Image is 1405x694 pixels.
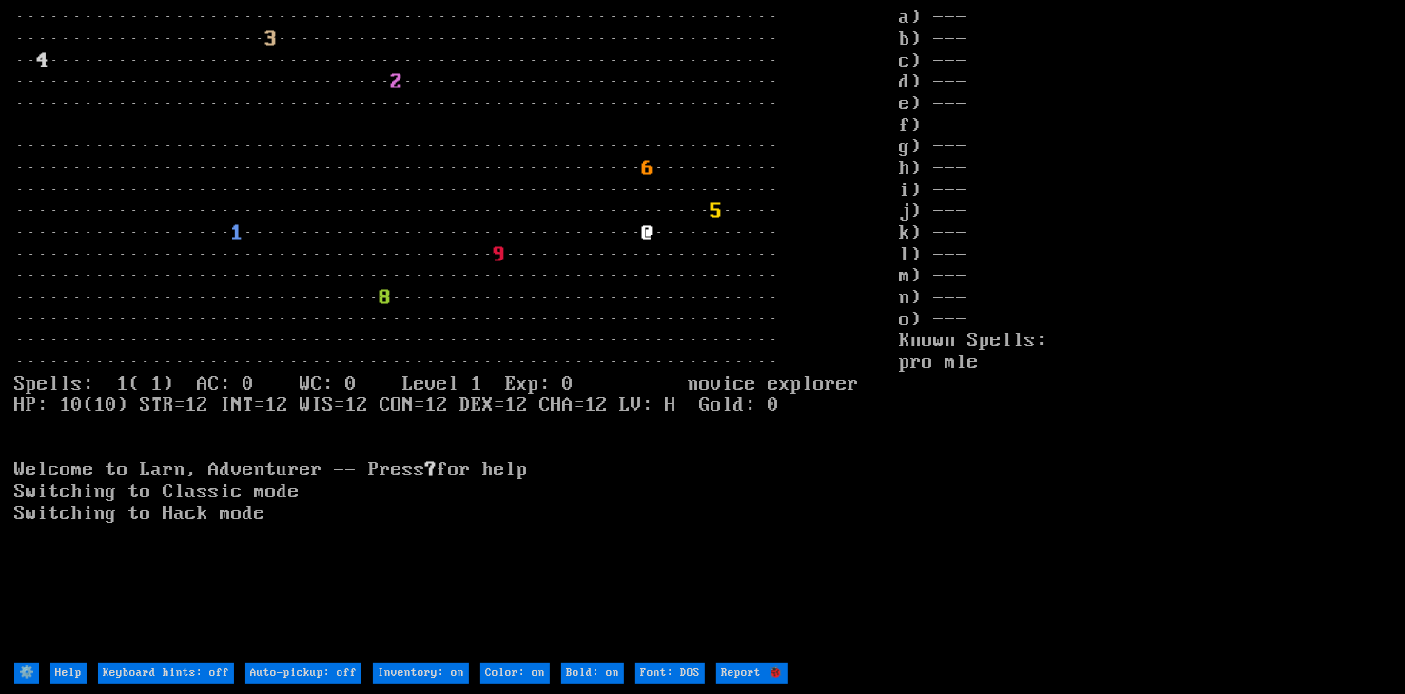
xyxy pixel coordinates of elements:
[231,222,243,244] font: 1
[14,7,900,659] larn: ··································································· ······················ ······...
[480,663,550,684] input: Color: on
[642,222,654,244] font: @
[98,663,234,684] input: Keyboard hints: off
[37,49,49,72] font: 4
[14,663,39,684] input: ⚙️
[561,663,624,684] input: Bold: on
[425,458,437,481] b: ?
[635,663,705,684] input: Font: DOS
[494,243,505,266] font: 9
[711,200,722,222] font: 5
[265,28,277,50] font: 3
[391,70,402,93] font: 2
[380,286,391,309] font: 8
[899,7,1391,659] stats: a) --- b) --- c) --- d) --- e) --- f) --- g) --- h) --- i) --- j) --- k) --- l) --- m) --- n) ---...
[245,663,361,684] input: Auto-pickup: off
[642,157,654,180] font: 6
[50,663,87,684] input: Help
[716,663,788,684] input: Report 🐞
[373,663,469,684] input: Inventory: on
